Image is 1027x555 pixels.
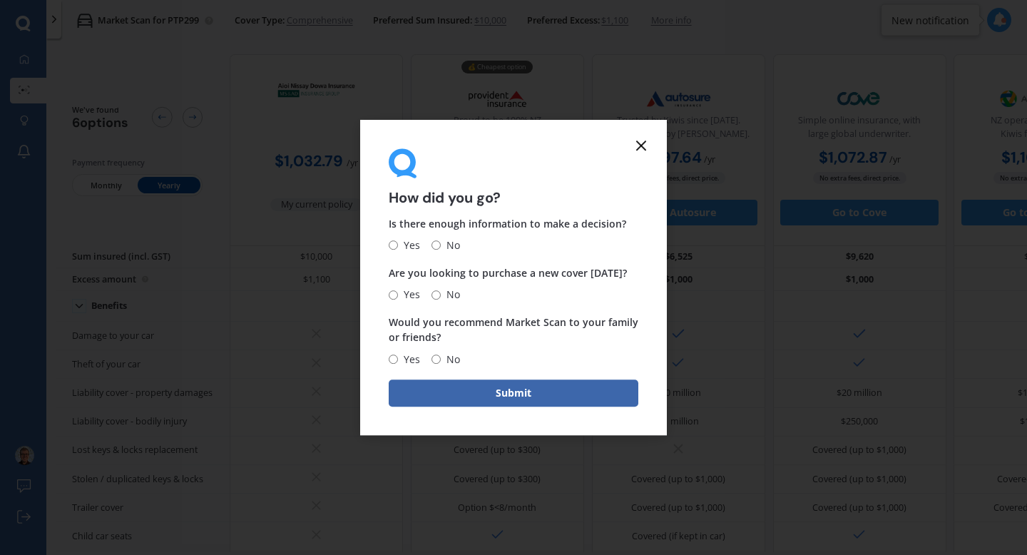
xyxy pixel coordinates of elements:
span: Yes [398,351,420,368]
input: No [431,241,441,250]
input: No [431,290,441,300]
span: No [441,237,460,254]
input: Yes [389,355,398,364]
div: How did you go? [389,148,638,205]
span: Is there enough information to make a decision? [389,217,626,230]
input: Yes [389,241,398,250]
span: No [441,286,460,303]
button: Submit [389,380,638,407]
span: No [441,351,460,368]
span: Would you recommend Market Scan to your family or friends? [389,316,638,345]
span: Are you looking to purchase a new cover [DATE]? [389,266,627,280]
span: Yes [398,237,420,254]
input: Yes [389,290,398,300]
input: No [431,355,441,364]
span: Yes [398,286,420,303]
